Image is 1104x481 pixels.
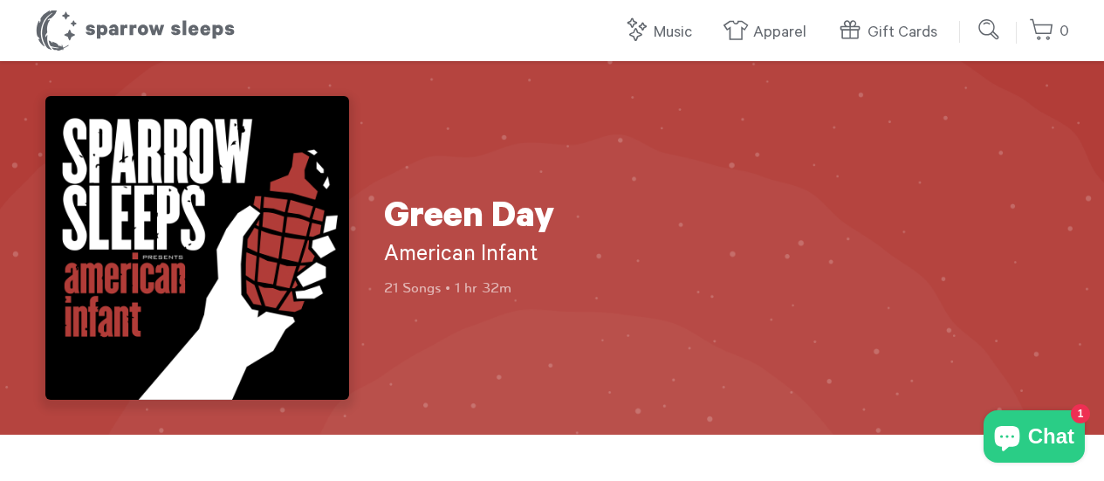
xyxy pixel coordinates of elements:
p: 21 Songs • 1 hr 32m [384,278,698,298]
a: Apparel [723,14,815,52]
a: Music [623,14,701,52]
h1: Green Day [384,198,698,242]
h2: American Infant [384,242,698,271]
h1: Sparrow Sleeps [35,9,236,52]
a: 0 [1029,13,1069,51]
img: American Infant: Lullaby covers of Green Day's American Idiot [45,96,349,400]
a: Gift Cards [837,14,946,52]
inbox-online-store-chat: Shopify online store chat [978,410,1090,467]
input: Submit [972,12,1007,47]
